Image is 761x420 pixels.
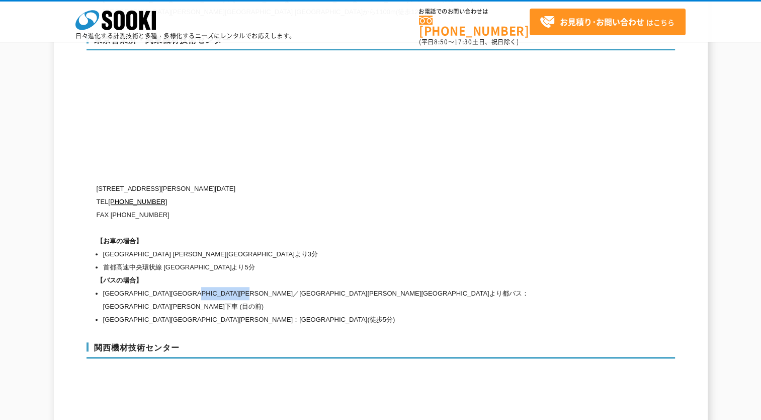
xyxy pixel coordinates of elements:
h1: 【お車の場合】 [97,235,579,248]
a: [PHONE_NUMBER] [419,16,530,36]
a: [PHONE_NUMBER] [108,198,167,205]
h1: 【バスの場合】 [97,274,579,287]
p: 日々進化する計測技術と多種・多様化するニーズにレンタルでお応えします。 [75,33,296,39]
span: 8:50 [434,37,448,46]
span: お電話でのお問い合わせは [419,9,530,15]
p: [STREET_ADDRESS][PERSON_NAME][DATE] [97,182,579,195]
h3: 関西機材技術センター [87,342,675,359]
strong: お見積り･お問い合わせ [560,16,644,28]
span: はこちら [540,15,674,30]
li: [GEOGRAPHIC_DATA][GEOGRAPHIC_DATA][PERSON_NAME]／[GEOGRAPHIC_DATA][PERSON_NAME][GEOGRAPHIC_DATA]より... [103,287,579,313]
li: 首都高速中央環状線 [GEOGRAPHIC_DATA]より5分 [103,261,579,274]
li: [GEOGRAPHIC_DATA] [PERSON_NAME][GEOGRAPHIC_DATA]より3分 [103,248,579,261]
p: FAX [PHONE_NUMBER] [97,208,579,222]
p: TEL [97,195,579,208]
li: [GEOGRAPHIC_DATA][GEOGRAPHIC_DATA][PERSON_NAME]：[GEOGRAPHIC_DATA](徒歩5分) [103,313,579,326]
a: お見積り･お問い合わせはこちら [530,9,686,35]
span: 17:30 [454,37,472,46]
span: (平日 ～ 土日、祝日除く) [419,37,519,46]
